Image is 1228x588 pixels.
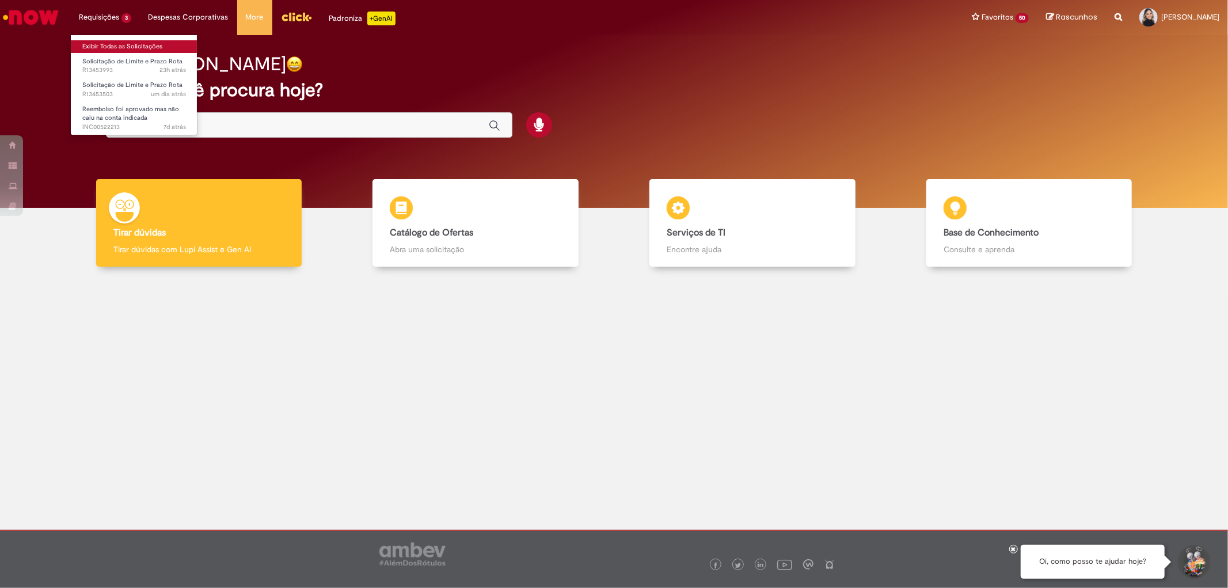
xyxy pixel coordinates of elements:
span: Despesas Corporativas [149,12,229,23]
p: Abra uma solicitação [390,244,561,255]
img: logo_footer_ambev_rotulo_gray.png [379,543,446,566]
time: 22/08/2025 09:56:42 [164,123,186,131]
a: Tirar dúvidas Tirar dúvidas com Lupi Assist e Gen Ai [60,179,337,267]
p: Encontre ajuda [667,244,838,255]
time: 27/08/2025 17:38:25 [159,66,186,74]
span: Favoritos [982,12,1013,23]
a: Aberto R13453503 : Solicitação de Limite e Prazo Rota [71,79,197,100]
span: R13453993 [82,66,186,75]
p: Tirar dúvidas com Lupi Assist e Gen Ai [113,244,284,255]
p: Consulte e aprenda [944,244,1115,255]
span: [PERSON_NAME] [1161,12,1219,22]
span: INC00522213 [82,123,186,132]
b: Tirar dúvidas [113,227,166,238]
a: Aberto INC00522213 : Reembolso foi aprovado mas não caiu na conta indicada [71,103,197,128]
img: logo_footer_youtube.png [777,557,792,572]
img: click_logo_yellow_360x200.png [281,8,312,25]
img: logo_footer_workplace.png [803,559,813,570]
img: logo_footer_naosei.png [824,559,835,570]
span: Rascunhos [1056,12,1097,22]
img: logo_footer_facebook.png [713,563,718,568]
img: logo_footer_twitter.png [735,563,741,568]
img: ServiceNow [1,6,60,29]
a: Catálogo de Ofertas Abra uma solicitação [337,179,614,267]
a: Exibir Todas as Solicitações [71,40,197,53]
span: More [246,12,264,23]
b: Base de Conhecimento [944,227,1039,238]
a: Serviços de TI Encontre ajuda [614,179,891,267]
ul: Requisições [70,35,197,135]
div: Padroniza [329,12,396,25]
time: 27/08/2025 16:17:35 [151,90,186,98]
img: logo_footer_linkedin.png [758,562,763,569]
div: Oi, como posso te ajudar hoje? [1021,545,1165,579]
span: um dia atrás [151,90,186,98]
span: Reembolso foi aprovado mas não caiu na conta indicada [82,105,179,123]
span: Solicitação de Limite e Prazo Rota [82,81,183,89]
a: Aberto R13453993 : Solicitação de Limite e Prazo Rota [71,55,197,77]
span: R13453503 [82,90,186,99]
a: Rascunhos [1046,12,1097,23]
b: Catálogo de Ofertas [390,227,473,238]
span: 3 [121,13,131,23]
span: Requisições [79,12,119,23]
span: 50 [1016,13,1029,23]
span: Solicitação de Limite e Prazo Rota [82,57,183,66]
a: Base de Conhecimento Consulte e aprenda [891,179,1168,267]
span: 23h atrás [159,66,186,74]
p: +GenAi [367,12,396,25]
b: Serviços de TI [667,227,725,238]
img: happy-face.png [286,56,303,73]
span: 7d atrás [164,123,186,131]
button: Iniciar Conversa de Suporte [1176,545,1211,579]
h2: O que você procura hoje? [106,80,1121,100]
